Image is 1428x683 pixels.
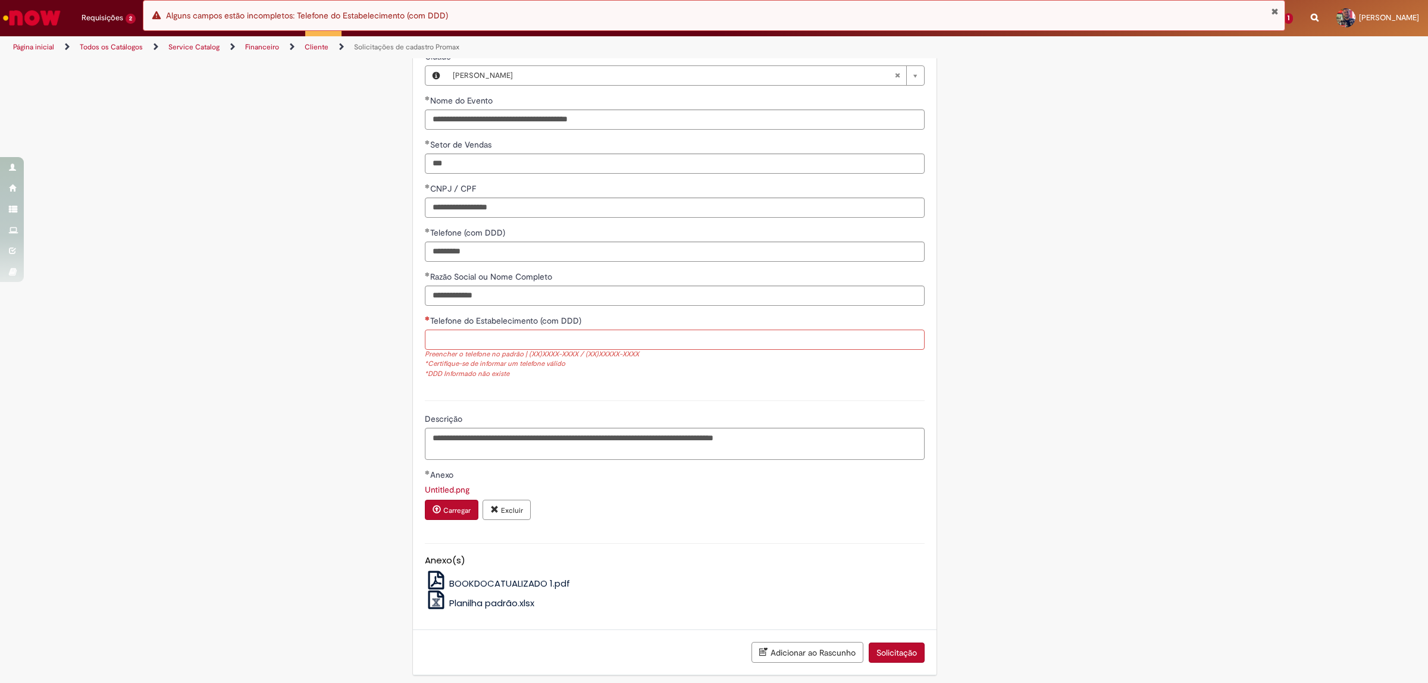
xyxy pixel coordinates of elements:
[13,42,54,52] a: Página inicial
[166,10,448,21] span: Alguns campos estão incompletos: Telefone do Estabelecimento (com DDD)
[82,12,123,24] span: Requisições
[425,577,571,590] a: BOOKDOCATUALIZADO 1.pdf
[425,369,925,380] div: *DDD Informado não existe
[80,42,143,52] a: Todos os Catálogos
[9,36,943,58] ul: Trilhas de página
[425,350,925,360] div: Preencher o telefone no padrão | (XX)XXXX-XXXX / (XX)XXXXX-XXXX
[430,183,478,194] span: CNPJ / CPF
[449,597,534,609] span: Planilha padrão.xlsx
[425,66,447,85] button: Cidade, Visualizar este registro JOAO PESSOA
[354,42,459,52] a: Solicitações de cadastro Promax
[1271,7,1279,16] button: Fechar Notificação
[425,556,925,566] h5: Anexo(s)
[425,316,430,321] span: Necessários
[425,184,430,189] span: Obrigatório Preenchido
[245,42,279,52] a: Financeiro
[425,153,925,174] input: Setor de Vendas
[1,6,62,30] img: ServiceNow
[869,643,925,663] button: Solicitação
[425,272,430,277] span: Obrigatório Preenchido
[305,42,328,52] a: Cliente
[1284,13,1293,24] span: 1
[168,42,220,52] a: Service Catalog
[430,469,456,480] span: Anexo
[425,228,430,233] span: Obrigatório Preenchido
[425,140,430,145] span: Obrigatório Preenchido
[425,359,925,369] div: *Certifique-se de informar um telefone válido
[425,330,925,350] input: Telefone do Estabelecimento (com DDD)
[430,95,495,106] span: Nome do Evento
[425,500,478,520] button: Carregar anexo de Anexo Required
[425,484,469,495] a: Download de Untitled.png
[126,14,136,24] span: 2
[425,597,535,609] a: Planilha padrão.xlsx
[1359,12,1419,23] span: [PERSON_NAME]
[430,139,494,150] span: Setor de Vendas
[453,66,894,85] span: [PERSON_NAME]
[430,227,508,238] span: Telefone (com DDD)
[888,66,906,85] abbr: Limpar campo Cidade
[425,413,465,424] span: Descrição
[449,577,570,590] span: BOOKDOCATUALIZADO 1.pdf
[501,506,523,515] small: Excluir
[447,66,924,85] a: [PERSON_NAME]Limpar campo Cidade
[425,428,925,460] textarea: Descrição
[425,198,925,218] input: CNPJ / CPF
[425,470,430,475] span: Obrigatório Preenchido
[425,96,430,101] span: Obrigatório Preenchido
[483,500,531,520] button: Excluir anexo Untitled.png
[425,242,925,262] input: Telefone (com DDD)
[443,506,471,515] small: Carregar
[425,109,925,130] input: Nome do Evento
[425,286,925,306] input: Razão Social ou Nome Completo
[430,271,555,282] span: Razão Social ou Nome Completo
[425,51,453,62] span: Cidade
[430,315,584,326] span: Telefone do Estabelecimento (com DDD)
[751,642,863,663] button: Adicionar ao Rascunho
